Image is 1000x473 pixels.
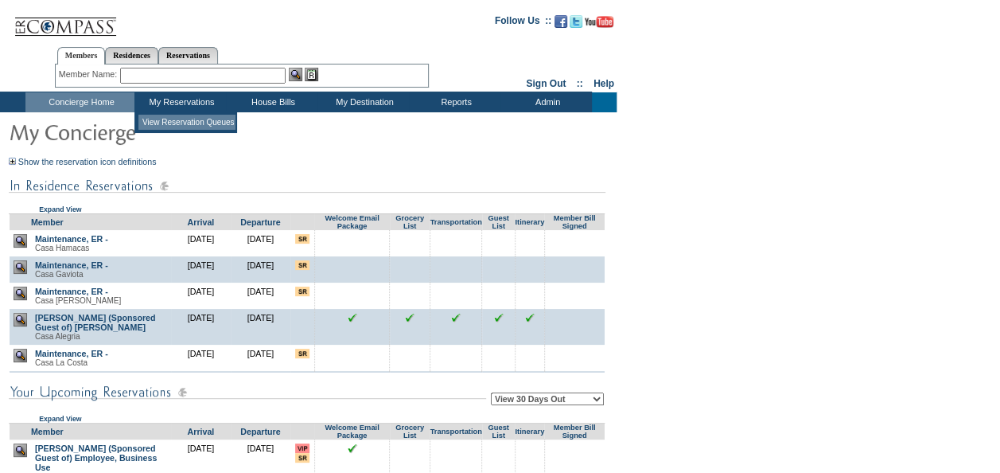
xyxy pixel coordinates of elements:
[585,16,613,28] img: Subscribe to our YouTube Channel
[35,444,157,472] a: [PERSON_NAME] (Sponsored Guest of) Employee, Business Use
[593,78,614,89] a: Help
[498,287,499,287] img: blank.gif
[171,283,231,309] td: [DATE]
[35,287,108,296] a: Maintenance, ER -
[395,424,424,440] a: Grocery List
[35,234,108,244] a: Maintenance, ER -
[295,349,309,358] input: There are special requests for this reservation!
[430,428,481,436] a: Transportation
[188,427,215,436] a: Arrival
[352,260,352,261] img: blank.gif
[529,260,530,261] img: blank.gif
[325,214,379,230] a: Welcome Email Package
[498,444,499,444] img: blank.gif
[289,68,302,81] img: View
[494,313,504,322] input: Click to see this reservation's guest list
[39,415,81,423] a: Expand View
[577,78,583,89] span: ::
[352,234,352,235] img: blank.gif
[31,427,64,436] a: Member
[529,234,530,235] img: blank.gif
[456,444,457,444] img: blank.gif
[554,424,596,440] a: Member Bill Signed
[410,287,411,287] img: blank.gif
[171,256,231,283] td: [DATE]
[9,158,16,165] img: Show the reservation icon definitions
[138,115,235,130] td: View Reservation Queues
[59,68,120,81] div: Member Name:
[348,444,357,453] img: chkSmaller.gif
[295,444,309,453] input: VIP member
[240,427,280,436] a: Departure
[171,309,231,345] td: [DATE]
[25,92,134,112] td: Concierge Home
[525,313,535,322] input: Click to see this reservation's itinerary
[295,287,309,296] input: There are special requests for this reservation!
[35,270,84,279] span: Casa Gaviota
[231,345,290,371] td: [DATE]
[456,260,457,261] img: blank.gif
[35,332,80,341] span: Casa Alegria
[158,47,218,64] a: Reservations
[231,230,290,256] td: [DATE]
[35,260,108,270] a: Maintenance, ER -
[171,230,231,256] td: [DATE]
[500,92,592,112] td: Admin
[405,313,414,322] input: Click to see this reservation's grocery list
[35,296,121,305] span: Casa [PERSON_NAME]
[325,424,379,440] a: Welcome Email Package
[9,382,486,402] img: subTtlConUpcomingReservatio.gif
[456,234,457,235] img: blank.gif
[295,234,309,244] input: There are special requests for this reservation!
[231,309,290,345] td: [DATE]
[231,371,290,397] td: [DATE]
[39,205,81,213] a: Expand View
[295,453,309,463] input: There are special requests for this reservation!
[554,20,567,29] a: Become our fan on Facebook
[57,47,106,64] a: Members
[515,428,544,436] a: Itinerary
[35,244,89,252] span: Casa Hamacas
[18,157,157,166] a: Show the reservation icon definitions
[498,260,499,261] img: blank.gif
[495,14,551,33] td: Follow Us ::
[231,283,290,309] td: [DATE]
[14,260,27,274] img: view
[14,234,27,248] img: view
[554,214,596,230] a: Member Bill Signed
[171,345,231,371] td: [DATE]
[498,234,499,235] img: blank.gif
[134,92,226,112] td: My Reservations
[14,313,27,326] img: view
[31,217,64,227] a: Member
[35,313,156,332] a: [PERSON_NAME] (Sponsored Guest of) [PERSON_NAME]
[35,358,88,367] span: Casa La Costa
[451,313,461,322] input: Click to see this reservation's transportation information
[529,287,530,287] img: blank.gif
[231,256,290,283] td: [DATE]
[348,313,357,322] img: chkSmaller.gif
[585,20,613,29] a: Subscribe to our YouTube Channel
[456,287,457,287] img: blank.gif
[410,444,411,444] img: blank.gif
[352,287,352,287] img: blank.gif
[529,444,530,444] img: blank.gif
[240,217,280,227] a: Departure
[305,68,318,81] img: Reservations
[14,349,27,362] img: view
[295,260,309,270] input: There are special requests for this reservation!
[488,424,508,440] a: Guest List
[395,214,424,230] a: Grocery List
[35,349,108,358] a: Maintenance, ER -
